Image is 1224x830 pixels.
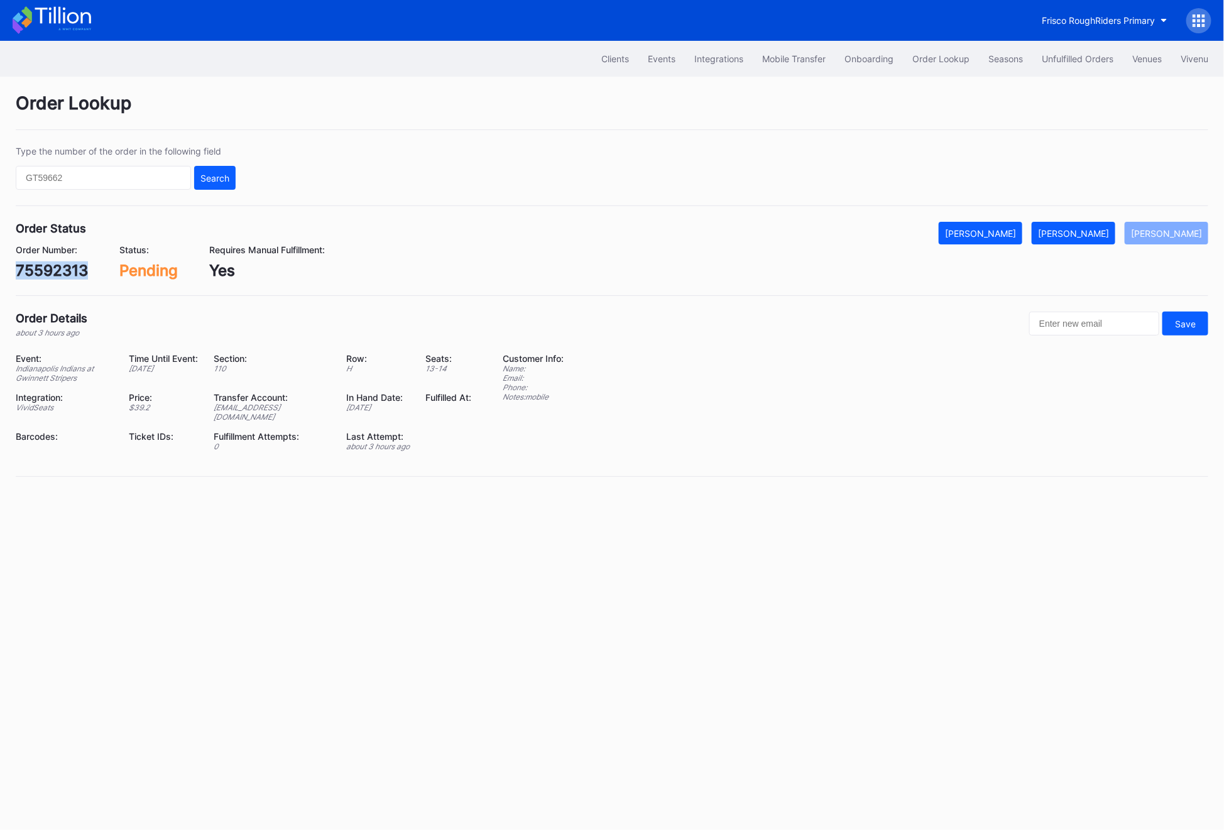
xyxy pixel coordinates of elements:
div: Notes: mobile [503,392,564,401]
div: about 3 hours ago [346,442,410,451]
div: [EMAIL_ADDRESS][DOMAIN_NAME] [214,403,331,422]
div: Search [200,173,229,183]
div: Fulfilled At: [425,392,471,403]
button: Vivenu [1171,47,1218,70]
div: Time Until Event: [129,353,198,364]
div: In Hand Date: [346,392,410,403]
button: [PERSON_NAME] [1032,222,1115,244]
button: Clients [592,47,638,70]
button: Save [1162,312,1208,336]
div: Save [1175,319,1196,329]
div: Row: [346,353,410,364]
div: [DATE] [129,364,198,373]
div: Transfer Account: [214,392,331,403]
input: GT59662 [16,166,191,190]
div: $ 39.2 [129,403,198,412]
div: Requires Manual Fulfillment: [209,244,325,255]
div: 0 [214,442,331,451]
div: Order Number: [16,244,88,255]
div: Vivenu [1181,53,1208,64]
div: Barcodes: [16,431,113,442]
button: Integrations [685,47,753,70]
div: Unfulfilled Orders [1042,53,1113,64]
div: Last Attempt: [346,431,410,442]
div: [PERSON_NAME] [1038,228,1109,239]
div: Seasons [988,53,1023,64]
div: H [346,364,410,373]
div: Order Lookup [16,92,1208,130]
div: Yes [209,261,325,280]
button: Search [194,166,236,190]
button: Unfulfilled Orders [1032,47,1123,70]
div: Ticket IDs: [129,431,198,442]
button: [PERSON_NAME] [939,222,1022,244]
div: [PERSON_NAME] [1131,228,1202,239]
input: Enter new email [1029,312,1159,336]
div: Clients [601,53,629,64]
div: Mobile Transfer [762,53,826,64]
button: Mobile Transfer [753,47,835,70]
div: Phone: [503,383,564,392]
div: Fulfillment Attempts: [214,431,331,442]
div: [PERSON_NAME] [945,228,1016,239]
div: Email: [503,373,564,383]
button: Venues [1123,47,1171,70]
div: Seats: [425,353,471,364]
div: Indianapolis Indians at Gwinnett Stripers [16,364,113,383]
div: Frisco RoughRiders Primary [1042,15,1155,26]
div: Type the number of the order in the following field [16,146,236,156]
div: Pending [119,261,178,280]
div: about 3 hours ago [16,328,87,337]
button: Onboarding [835,47,903,70]
div: Order Lookup [912,53,970,64]
div: Venues [1132,53,1162,64]
div: 75592313 [16,261,88,280]
div: Onboarding [844,53,893,64]
div: Event: [16,353,113,364]
div: [DATE] [346,403,410,412]
div: Customer Info: [503,353,564,364]
div: Order Details [16,312,87,325]
div: Name: [503,364,564,373]
div: Order Status [16,222,86,235]
div: Section: [214,353,331,364]
div: 13 - 14 [425,364,471,373]
button: Frisco RoughRiders Primary [1032,9,1177,32]
div: 110 [214,364,331,373]
div: Integration: [16,392,113,403]
button: [PERSON_NAME] [1125,222,1208,244]
div: VividSeats [16,403,113,412]
button: Seasons [979,47,1032,70]
div: Events [648,53,675,64]
div: Price: [129,392,198,403]
div: Status: [119,244,178,255]
button: Order Lookup [903,47,979,70]
button: Events [638,47,685,70]
div: Integrations [694,53,743,64]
